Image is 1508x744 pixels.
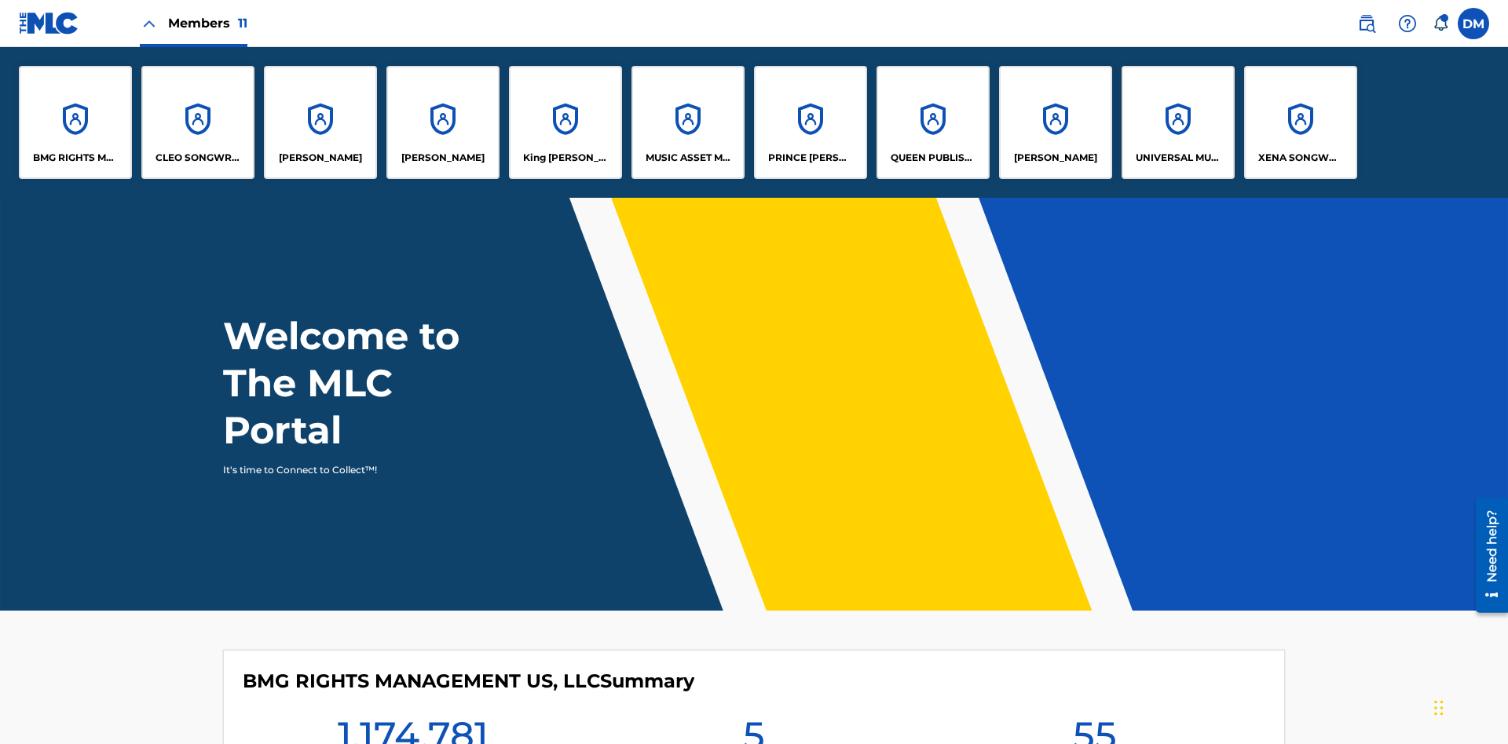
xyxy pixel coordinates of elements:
p: It's time to Connect to Collect™! [223,463,496,477]
div: Notifications [1433,16,1448,31]
a: AccountsPRINCE [PERSON_NAME] [754,66,867,179]
span: Members [168,14,247,32]
a: AccountsKing [PERSON_NAME] [509,66,622,179]
p: BMG RIGHTS MANAGEMENT US, LLC [33,151,119,165]
a: Accounts[PERSON_NAME] [386,66,500,179]
iframe: Resource Center [1464,492,1508,621]
p: ELVIS COSTELLO [279,151,362,165]
a: Public Search [1351,8,1382,39]
div: Help [1392,8,1423,39]
h1: Welcome to The MLC Portal [223,312,517,454]
a: AccountsCLEO SONGWRITER [141,66,254,179]
p: PRINCE MCTESTERSON [768,151,854,165]
p: EYAMA MCSINGER [401,151,485,165]
p: XENA SONGWRITER [1258,151,1344,165]
a: AccountsBMG RIGHTS MANAGEMENT US, LLC [19,66,132,179]
p: CLEO SONGWRITER [156,151,241,165]
a: AccountsQUEEN PUBLISHA [877,66,990,179]
img: help [1398,14,1417,33]
a: AccountsUNIVERSAL MUSIC PUB GROUP [1122,66,1235,179]
p: MUSIC ASSET MANAGEMENT (MAM) [646,151,731,165]
img: search [1357,14,1376,33]
p: King McTesterson [523,151,609,165]
iframe: Chat Widget [1429,669,1508,744]
p: QUEEN PUBLISHA [891,151,976,165]
div: Drag [1434,684,1444,731]
p: RONALD MCTESTERSON [1014,151,1097,165]
a: AccountsMUSIC ASSET MANAGEMENT (MAM) [631,66,745,179]
img: Close [140,14,159,33]
p: UNIVERSAL MUSIC PUB GROUP [1136,151,1221,165]
div: User Menu [1458,8,1489,39]
a: Accounts[PERSON_NAME] [999,66,1112,179]
a: AccountsXENA SONGWRITER [1244,66,1357,179]
span: 11 [238,16,247,31]
h4: BMG RIGHTS MANAGEMENT US, LLC [243,669,694,693]
a: Accounts[PERSON_NAME] [264,66,377,179]
img: MLC Logo [19,12,79,35]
